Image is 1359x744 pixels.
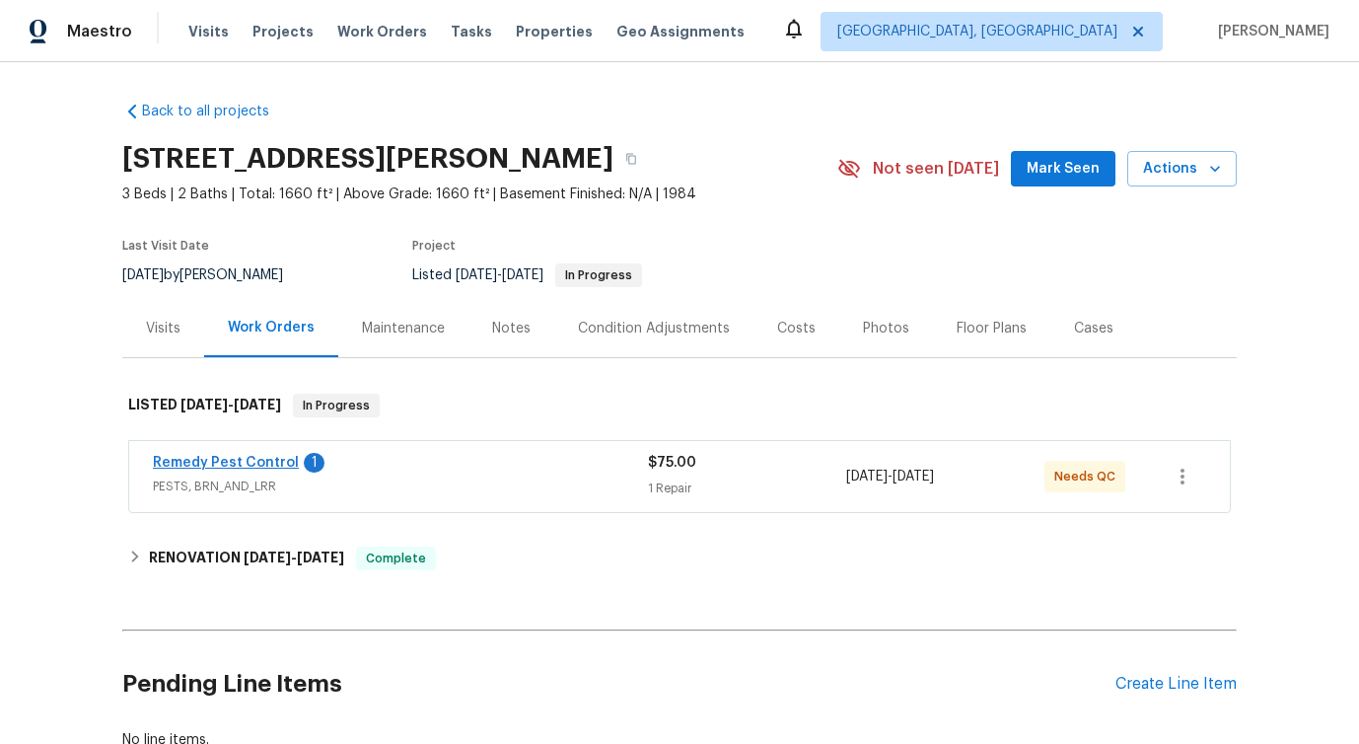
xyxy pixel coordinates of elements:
[252,22,314,41] span: Projects
[893,470,934,484] span: [DATE]
[412,240,456,252] span: Project
[234,398,281,411] span: [DATE]
[648,479,846,498] div: 1 Repair
[153,477,648,496] span: PESTS, BRN_AND_LRR
[362,319,445,338] div: Maintenance
[456,268,497,282] span: [DATE]
[492,319,531,338] div: Notes
[146,319,180,338] div: Visits
[122,374,1237,437] div: LISTED [DATE]-[DATE]In Progress
[358,549,434,568] span: Complete
[1054,467,1123,486] span: Needs QC
[1027,157,1100,182] span: Mark Seen
[122,268,164,282] span: [DATE]
[846,470,888,484] span: [DATE]
[122,102,312,121] a: Back to all projects
[516,22,593,41] span: Properties
[295,396,378,415] span: In Progress
[451,25,492,38] span: Tasks
[297,551,344,564] span: [DATE]
[837,22,1117,41] span: [GEOGRAPHIC_DATA], [GEOGRAPHIC_DATA]
[863,319,909,338] div: Photos
[957,319,1027,338] div: Floor Plans
[188,22,229,41] span: Visits
[648,456,696,470] span: $75.00
[1115,675,1237,694] div: Create Line Item
[846,467,934,486] span: -
[122,185,837,204] span: 3 Beds | 2 Baths | Total: 1660 ft² | Above Grade: 1660 ft² | Basement Finished: N/A | 1984
[557,269,640,281] span: In Progress
[153,456,299,470] a: Remedy Pest Control
[456,268,543,282] span: -
[412,268,642,282] span: Listed
[67,22,132,41] span: Maestro
[244,551,291,564] span: [DATE]
[122,149,613,169] h2: [STREET_ADDRESS][PERSON_NAME]
[502,268,543,282] span: [DATE]
[777,319,816,338] div: Costs
[1210,22,1329,41] span: [PERSON_NAME]
[337,22,427,41] span: Work Orders
[122,535,1237,582] div: RENOVATION [DATE]-[DATE]Complete
[180,398,281,411] span: -
[616,22,745,41] span: Geo Assignments
[304,453,324,473] div: 1
[1143,157,1221,182] span: Actions
[128,394,281,417] h6: LISTED
[180,398,228,411] span: [DATE]
[1127,151,1237,187] button: Actions
[578,319,730,338] div: Condition Adjustments
[613,141,649,177] button: Copy Address
[122,263,307,287] div: by [PERSON_NAME]
[122,638,1115,730] h2: Pending Line Items
[228,318,315,337] div: Work Orders
[873,159,999,179] span: Not seen [DATE]
[149,547,344,570] h6: RENOVATION
[1011,151,1115,187] button: Mark Seen
[244,551,344,564] span: -
[1074,319,1113,338] div: Cases
[122,240,209,252] span: Last Visit Date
